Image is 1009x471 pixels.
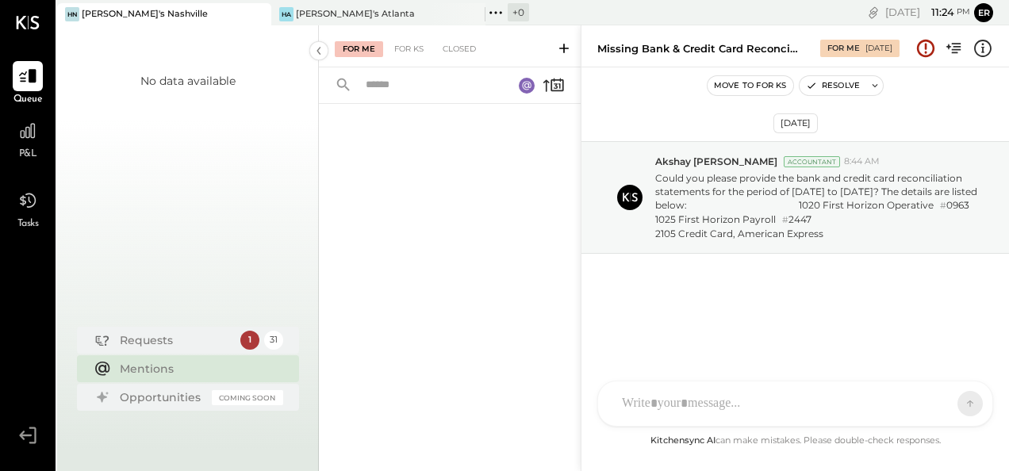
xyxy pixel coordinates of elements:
p: Could you please provide the bank and credit card reconciliation statements for the period of [DA... [655,171,980,240]
span: 8:44 AM [844,155,880,168]
div: No data available [140,73,236,89]
span: Tasks [17,217,39,232]
div: Requests [120,332,232,348]
div: 31 [264,331,283,350]
span: Akshay [PERSON_NAME] [655,155,777,168]
div: For KS [386,41,432,57]
div: [PERSON_NAME]'s Atlanta [296,8,415,21]
a: Queue [1,61,55,107]
div: copy link [865,4,881,21]
span: # [940,200,946,211]
div: Opportunities [120,389,204,405]
div: Coming Soon [212,390,283,405]
span: Queue [13,93,43,107]
div: For Me [335,41,383,57]
span: 11 : 24 [923,5,954,20]
button: Move to for ks [708,76,793,95]
button: Resolve [800,76,866,95]
div: 1 [240,331,259,350]
button: Er [974,3,993,22]
a: Tasks [1,186,55,232]
div: HA [279,7,293,21]
div: For Me [827,43,860,54]
div: HN [65,7,79,21]
div: Closed [435,41,484,57]
a: P&L [1,116,55,162]
span: # [782,214,788,225]
div: Mentions [120,361,275,377]
div: [DATE] [865,43,892,54]
span: pm [957,6,970,17]
div: [DATE] [885,5,970,20]
div: Missing Bank & Credit card Reconciliation [597,41,798,56]
div: Accountant [784,156,840,167]
span: P&L [19,147,37,162]
div: + 0 [508,3,529,21]
div: [DATE] [773,113,818,133]
div: [PERSON_NAME]'s Nashville [82,8,208,21]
